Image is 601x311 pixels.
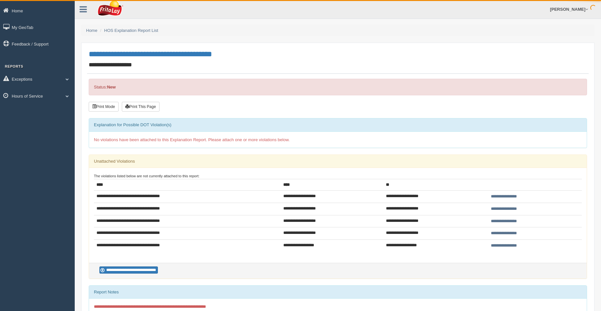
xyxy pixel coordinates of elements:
div: Report Notes [89,286,587,299]
a: HOS Explanation Report List [104,28,158,33]
button: Print This Page [122,102,160,112]
button: Print Mode [89,102,119,112]
div: Status: [89,79,587,95]
a: Home [86,28,97,33]
small: The violations listed below are not currently attached to this report: [94,174,199,178]
div: Unattached Violations [89,155,587,168]
strong: New [107,85,116,89]
span: No violations have been attached to this Explanation Report. Please attach one or more violations... [94,137,290,142]
div: Explanation for Possible DOT Violation(s) [89,118,587,131]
